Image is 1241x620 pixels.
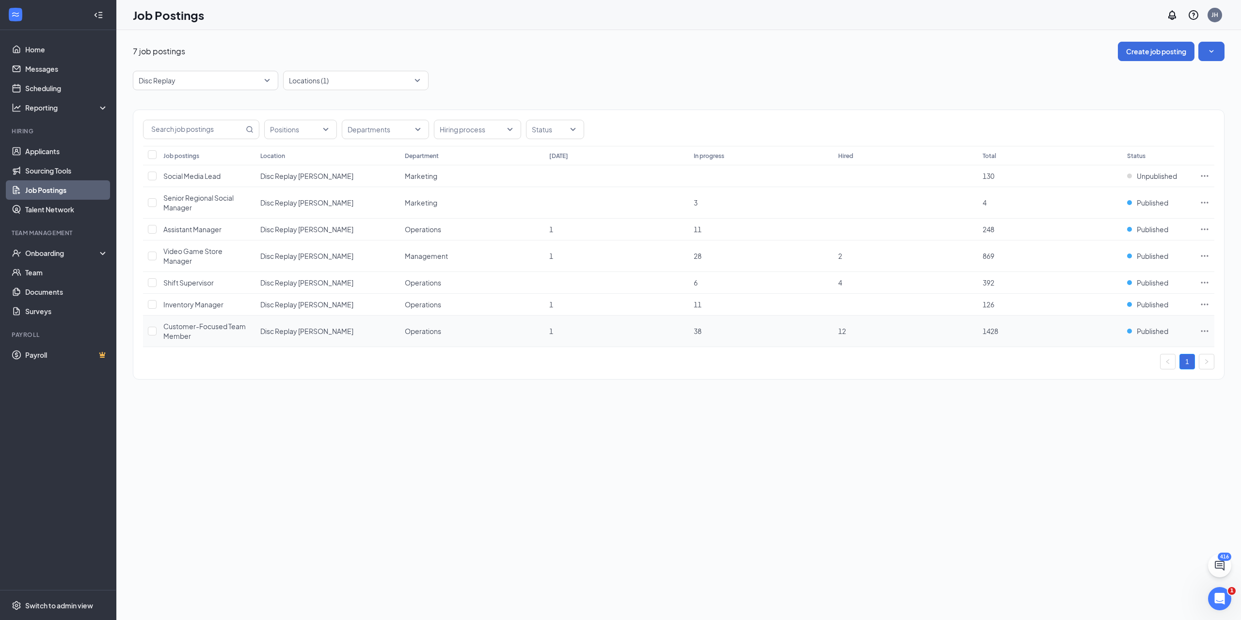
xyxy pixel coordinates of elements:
span: 126 [983,300,994,309]
td: Disc Replay Troy [255,294,400,316]
a: Messages [25,59,108,79]
div: 416 [1218,553,1231,561]
span: 2 [838,252,842,260]
span: 28 [694,252,701,260]
div: Team Management [12,229,106,237]
span: 12 [838,327,846,335]
span: 4 [983,198,986,207]
th: In progress [689,146,833,165]
div: Payroll [12,331,106,339]
svg: Ellipses [1200,278,1209,287]
a: Talent Network [25,200,108,219]
a: PayrollCrown [25,345,108,365]
button: left [1160,354,1176,369]
span: 11 [694,225,701,234]
span: 392 [983,278,994,287]
li: Previous Page [1160,354,1176,369]
span: 1 [549,327,553,335]
td: Disc Replay Troy [255,219,400,240]
span: Disc Replay [PERSON_NAME] [260,172,353,180]
svg: Ellipses [1200,224,1209,234]
span: Disc Replay [PERSON_NAME] [260,327,353,335]
span: Operations [405,278,441,287]
svg: QuestionInfo [1188,9,1199,21]
p: 7 job postings [133,46,185,57]
a: Job Postings [25,180,108,200]
span: 248 [983,225,994,234]
div: Department [405,152,439,160]
th: Status [1122,146,1195,165]
span: 11 [694,300,701,309]
svg: SmallChevronDown [1207,47,1216,56]
div: Reporting [25,103,109,112]
button: Create job posting [1118,42,1194,61]
span: Published [1137,326,1168,336]
span: Published [1137,251,1168,261]
span: 1 [549,225,553,234]
th: [DATE] [544,146,689,165]
td: Disc Replay Troy [255,272,400,294]
td: Management [400,240,544,272]
div: Onboarding [25,248,100,258]
td: Operations [400,272,544,294]
svg: WorkstreamLogo [11,10,20,19]
span: 3 [694,198,698,207]
span: Assistant Manager [163,225,222,234]
span: Operations [405,300,441,309]
svg: Collapse [94,10,103,20]
span: 1 [549,252,553,260]
td: Marketing [400,165,544,187]
span: Published [1137,300,1168,309]
span: Disc Replay [PERSON_NAME] [260,300,353,309]
button: ChatActive [1208,554,1231,577]
button: SmallChevronDown [1198,42,1225,61]
div: JH [1211,11,1218,19]
a: Applicants [25,142,108,161]
svg: Ellipses [1200,326,1209,336]
td: Disc Replay Troy [255,240,400,272]
h1: Job Postings [133,7,204,23]
svg: Ellipses [1200,171,1209,181]
td: Disc Replay Troy [255,165,400,187]
td: Operations [400,316,544,347]
svg: Settings [12,601,21,610]
span: 38 [694,327,701,335]
svg: ChatActive [1214,560,1225,572]
span: Disc Replay [PERSON_NAME] [260,252,353,260]
span: Social Media Lead [163,172,221,180]
th: Total [978,146,1122,165]
svg: Analysis [12,103,21,112]
svg: MagnifyingGlass [246,126,254,133]
div: Hiring [12,127,106,135]
span: 1 [549,300,553,309]
span: left [1165,359,1171,365]
td: Operations [400,219,544,240]
svg: Ellipses [1200,198,1209,207]
a: Surveys [25,302,108,321]
span: 4 [838,278,842,287]
span: 130 [983,172,994,180]
div: Job postings [163,152,199,160]
span: Marketing [405,198,437,207]
td: Disc Replay Troy [255,187,400,219]
a: Home [25,40,108,59]
span: 1 [1228,587,1236,595]
span: Management [405,252,448,260]
td: Marketing [400,187,544,219]
a: Documents [25,282,108,302]
span: Published [1137,224,1168,234]
span: Senior Regional Social Manager [163,193,234,212]
a: Scheduling [25,79,108,98]
span: Marketing [405,172,437,180]
td: Disc Replay Troy [255,316,400,347]
iframe: Intercom live chat [1208,587,1231,610]
svg: Ellipses [1200,300,1209,309]
li: Next Page [1199,354,1214,369]
span: Operations [405,327,441,335]
span: Published [1137,278,1168,287]
span: Unpublished [1137,171,1177,181]
span: 1428 [983,327,998,335]
a: Team [25,263,108,282]
span: Customer-Focused Team Member [163,322,246,340]
td: Operations [400,294,544,316]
